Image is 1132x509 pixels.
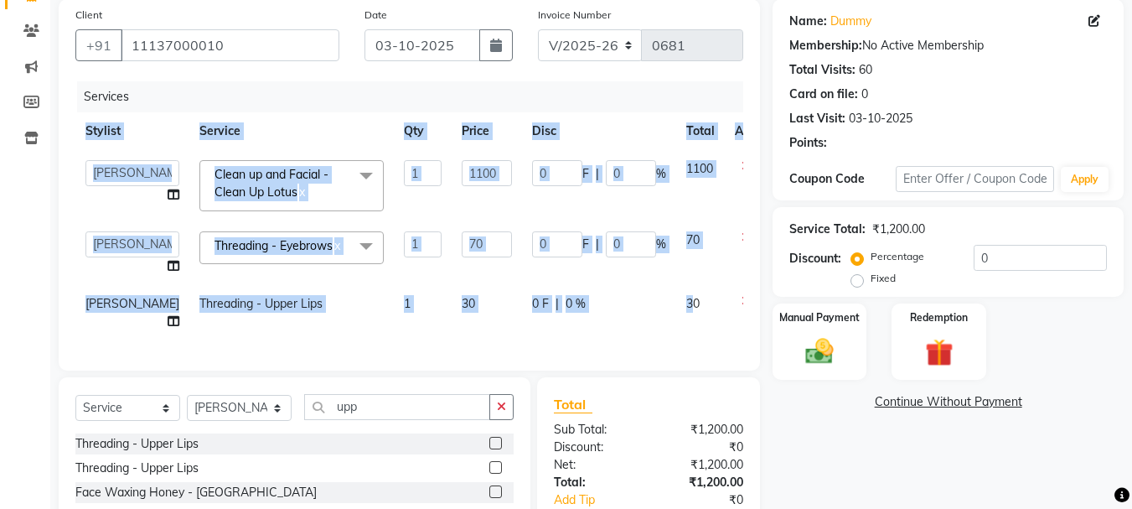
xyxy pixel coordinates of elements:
label: Date [364,8,387,23]
div: Face Waxing Honey - [GEOGRAPHIC_DATA] [75,484,317,501]
div: Card on file: [789,86,858,103]
img: _cash.svg [797,335,842,367]
div: Net: [541,456,649,474]
th: Disc [522,112,676,150]
div: Sub Total: [541,421,649,439]
span: 1100 [686,161,713,176]
span: 30 [686,296,700,311]
div: Last Visit: [789,110,845,127]
label: Redemption [910,310,968,325]
a: x [297,184,305,200]
button: Apply [1061,167,1109,192]
span: | [596,165,599,183]
label: Manual Payment [779,310,860,325]
span: 1 [404,296,411,311]
span: 30 [462,296,475,311]
th: Action [725,112,780,150]
div: Discount: [789,250,841,267]
div: Services [77,81,756,112]
span: Total [554,396,592,413]
th: Total [676,112,725,150]
span: 0 % [566,295,586,313]
div: ₹1,200.00 [649,456,756,474]
label: Client [75,8,102,23]
span: | [596,236,599,253]
span: 0 F [532,295,549,313]
div: ₹1,200.00 [649,421,756,439]
label: Percentage [871,249,924,264]
div: Total Visits: [789,61,855,79]
div: ₹1,200.00 [872,221,925,238]
div: Membership: [789,37,862,55]
span: 70 [686,232,700,247]
span: F [582,236,589,253]
input: Search by Name/Mobile/Email/Code [121,29,339,61]
div: ₹0 [649,439,756,456]
a: Dummy [830,13,871,30]
div: Threading - Upper Lips [75,435,199,453]
span: [PERSON_NAME] [85,296,179,311]
div: 03-10-2025 [849,110,912,127]
span: Threading - Eyebrows [215,238,333,253]
div: No Active Membership [789,37,1107,55]
a: Continue Without Payment [776,393,1120,411]
th: Qty [394,112,452,150]
label: Invoice Number [538,8,611,23]
button: +91 [75,29,122,61]
span: % [656,236,666,253]
div: 60 [859,61,872,79]
a: Add Tip [541,491,666,509]
div: Threading - Upper Lips [75,460,199,477]
div: Service Total: [789,221,866,238]
span: Threading - Upper Lips [199,296,323,311]
a: x [333,238,340,253]
span: F [582,165,589,183]
label: Fixed [871,271,896,286]
div: Discount: [541,439,649,456]
span: Clean up and Facial - Clean Up Lotus [215,167,328,200]
img: _gift.svg [917,335,962,370]
th: Price [452,112,522,150]
div: Points: [789,134,827,152]
div: Total: [541,474,649,491]
input: Search or Scan [304,394,490,420]
span: | [556,295,559,313]
div: Name: [789,13,827,30]
div: Coupon Code [789,170,895,188]
div: 0 [861,86,868,103]
th: Stylist [75,112,189,150]
th: Service [189,112,394,150]
span: % [656,165,666,183]
div: ₹1,200.00 [649,474,756,491]
input: Enter Offer / Coupon Code [896,166,1054,192]
div: ₹0 [667,491,757,509]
